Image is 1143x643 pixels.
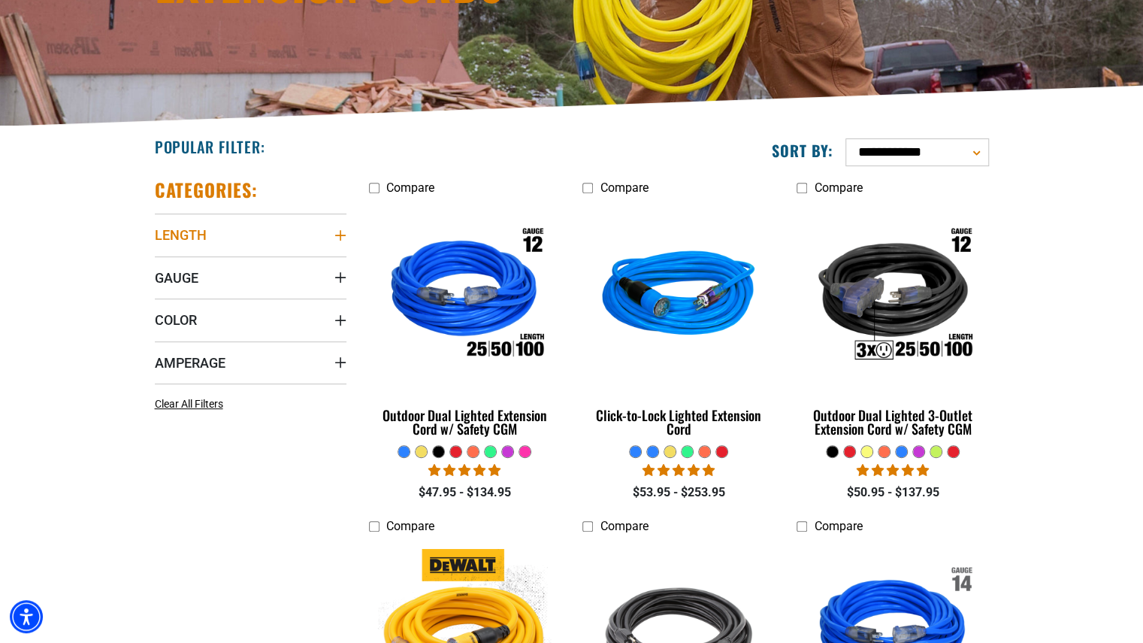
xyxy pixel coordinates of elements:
div: $50.95 - $137.95 [797,484,988,502]
div: $47.95 - $134.95 [369,484,561,502]
summary: Gauge [155,256,346,299]
h2: Popular Filter: [155,137,265,156]
div: Accessibility Menu [10,600,43,633]
a: Outdoor Dual Lighted 3-Outlet Extension Cord w/ Safety CGM Outdoor Dual Lighted 3-Outlet Extensio... [797,202,988,444]
div: Outdoor Dual Lighted Extension Cord w/ Safety CGM [369,408,561,435]
span: Compare [600,180,648,195]
span: Color [155,311,197,329]
a: Outdoor Dual Lighted Extension Cord w/ Safety CGM Outdoor Dual Lighted Extension Cord w/ Safety CGM [369,202,561,444]
a: blue Click-to-Lock Lighted Extension Cord [582,202,774,444]
span: Gauge [155,269,198,287]
img: Outdoor Dual Lighted Extension Cord w/ Safety CGM [370,210,559,383]
img: Outdoor Dual Lighted 3-Outlet Extension Cord w/ Safety CGM [798,210,987,383]
span: Length [155,226,207,244]
span: Compare [600,519,648,533]
summary: Amperage [155,341,346,384]
span: Amperage [155,354,225,372]
label: Sort by: [772,141,833,160]
summary: Length [155,214,346,256]
div: Outdoor Dual Lighted 3-Outlet Extension Cord w/ Safety CGM [797,408,988,435]
h2: Categories: [155,178,259,202]
span: Compare [814,519,862,533]
span: Clear All Filters [155,398,223,410]
span: 4.81 stars [428,463,500,478]
div: $53.95 - $253.95 [582,484,774,502]
a: Clear All Filters [155,396,229,412]
summary: Color [155,299,346,341]
span: 4.87 stars [643,463,715,478]
span: Compare [814,180,862,195]
div: Click-to-Lock Lighted Extension Cord [582,408,774,435]
span: 4.80 stars [857,463,929,478]
span: Compare [386,519,434,533]
img: blue [584,210,773,383]
span: Compare [386,180,434,195]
